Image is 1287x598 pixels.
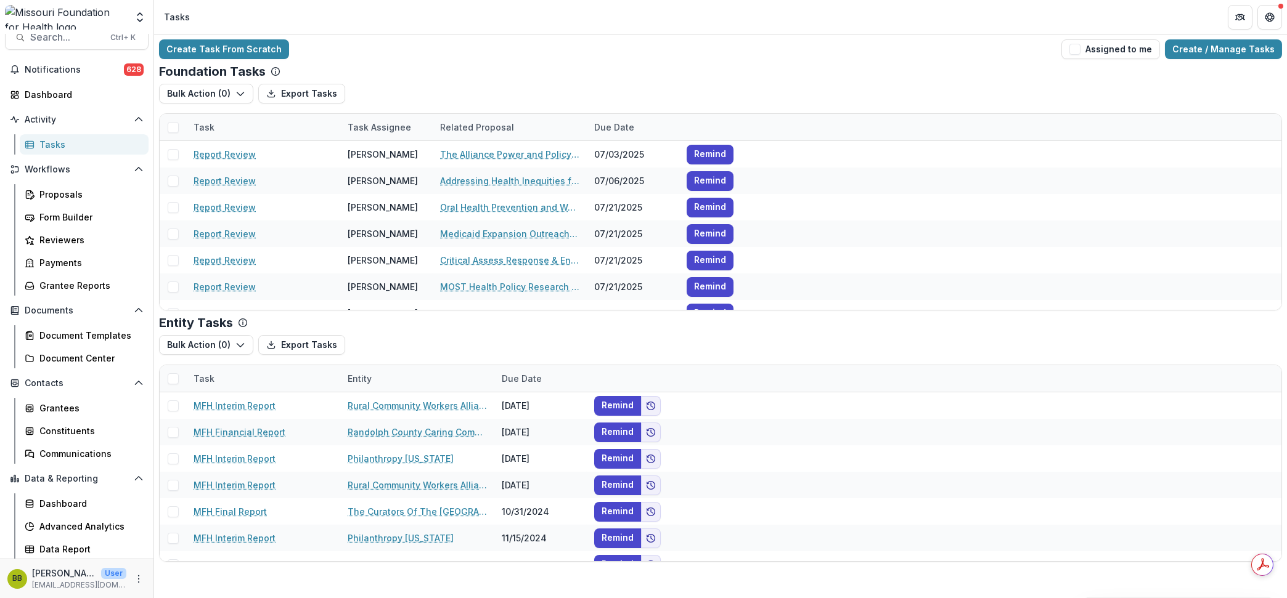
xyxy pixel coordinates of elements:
[25,474,129,484] span: Data & Reporting
[194,426,285,438] a: MFH Financial Report
[440,148,579,161] a: The Alliance Power and Policy Action (PPAG)
[5,301,149,320] button: Open Documents
[641,396,661,416] button: Add to friends
[687,277,733,297] button: Remind
[39,447,139,460] div: Communications
[587,114,679,140] div: Due Date
[194,280,256,293] a: Report Review
[687,251,733,270] button: Remind
[5,160,149,179] button: Open Workflows
[32,580,126,591] p: [EMAIL_ADDRESS][DOMAIN_NAME]
[348,452,454,465] a: Philanthropy [US_STATE]
[39,211,139,224] div: Form Builder
[494,392,587,419] div: [DATE]
[194,558,276,571] a: MFH Interim Report
[194,254,256,267] a: Report Review
[340,114,433,140] div: Task Assignee
[348,148,418,161] div: [PERSON_NAME]
[340,365,494,392] div: Entity
[194,399,276,412] a: MFH Interim Report
[194,505,267,518] a: MFH Final Report
[348,531,454,544] a: Philanthropy [US_STATE]
[348,201,418,214] div: [PERSON_NAME]
[433,114,587,140] div: Related Proposal
[440,254,579,267] a: Critical Assess Response & Engagement (CARE) Implementation project
[5,110,149,129] button: Open Activity
[186,121,222,134] div: Task
[594,396,641,416] button: Remind
[587,300,679,326] div: 07/21/2025
[20,325,149,345] a: Document Templates
[159,335,253,355] button: Bulk Action (0)
[39,402,139,414] div: Grantees
[587,273,679,300] div: 07/21/2025
[594,502,641,522] button: Remind
[194,227,256,240] a: Report Review
[587,247,679,273] div: 07/21/2025
[687,304,733,323] button: Remind
[5,84,149,105] a: Dashboard
[20,253,149,273] a: Payments
[20,134,149,155] a: Tasks
[348,426,487,438] a: Randolph County Caring Community Inc
[39,520,139,533] div: Advanced Analytics
[194,174,256,187] a: Report Review
[5,5,126,30] img: Missouri Foundation for Health logo
[594,555,641,575] button: Remind
[194,307,256,320] a: Report Review
[159,8,195,26] nav: breadcrumb
[687,145,733,164] button: Remind
[20,230,149,250] a: Reviewers
[258,335,345,355] button: Export Tasks
[1257,5,1282,30] button: Get Help
[433,121,521,134] div: Related Proposal
[348,479,487,491] a: Rural Community Workers Alliance
[131,5,149,30] button: Open entity switcher
[20,539,149,559] a: Data Report
[687,198,733,217] button: Remind
[39,279,139,292] div: Grantee Reports
[39,188,139,201] div: Proposals
[186,114,340,140] div: Task
[687,171,733,191] button: Remind
[39,497,139,510] div: Dashboard
[1061,39,1160,59] button: Assigned to me
[348,254,418,267] div: [PERSON_NAME]
[39,543,139,556] div: Data Report
[20,398,149,418] a: Grantees
[440,174,579,187] a: Addressing Health Inequities for Patients with Sickle Cell Disease by Providing Comprehensive Ser...
[30,31,103,43] span: Search...
[194,201,256,214] a: Report Review
[186,365,340,392] div: Task
[348,227,418,240] div: [PERSON_NAME]
[494,551,587,578] div: 01/15/2025
[159,84,253,103] button: Bulk Action (0)
[641,528,661,548] button: Add to friends
[494,372,549,385] div: Due Date
[5,373,149,393] button: Open Contacts
[131,572,146,586] button: More
[20,516,149,536] a: Advanced Analytics
[39,233,139,246] div: Reviewers
[12,575,22,583] div: Brandy Boyer
[587,141,679,168] div: 07/03/2025
[348,399,487,412] a: Rural Community Workers Alliance
[340,372,379,385] div: Entity
[20,421,149,441] a: Constituents
[440,227,579,240] a: Medicaid Expansion Outreach, Enrollment and Renewal
[440,280,579,293] a: MOST Health Policy Research Initiative
[20,207,149,227] a: Form Builder
[641,422,661,442] button: Add to friends
[594,475,641,495] button: Remind
[494,472,587,498] div: [DATE]
[39,329,139,342] div: Document Templates
[5,25,149,50] button: Search...
[25,378,129,389] span: Contacts
[258,84,345,103] button: Export Tasks
[25,305,129,316] span: Documents
[20,493,149,514] a: Dashboard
